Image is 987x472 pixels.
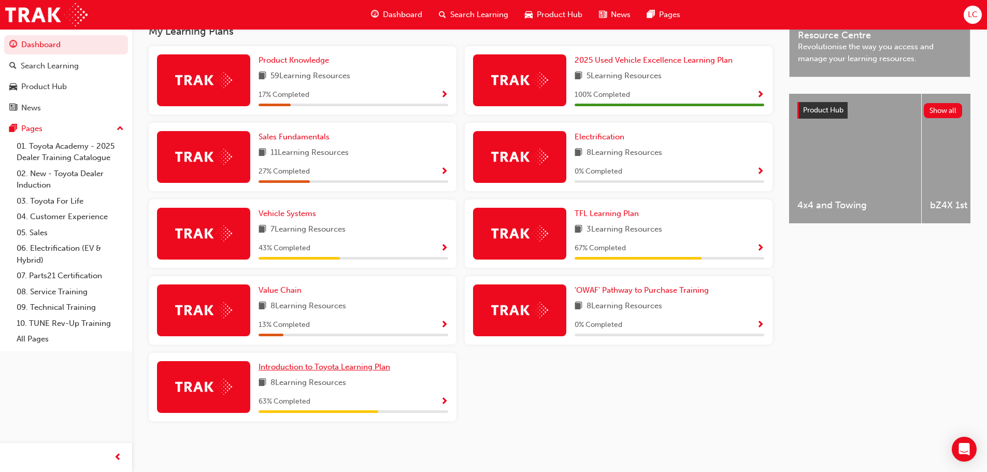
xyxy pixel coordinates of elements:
a: 09. Technical Training [12,299,128,316]
span: guage-icon [9,40,17,50]
button: Show Progress [440,319,448,332]
a: 07. Parts21 Certification [12,268,128,284]
a: Vehicle Systems [259,208,320,220]
a: 01. Toyota Academy - 2025 Dealer Training Catalogue [12,138,128,166]
span: Introduction to Toyota Learning Plan [259,362,390,371]
span: Show Progress [440,167,448,177]
span: 8 Learning Resources [270,377,346,390]
span: Sales Fundamentals [259,132,330,141]
span: book-icon [259,70,266,83]
span: Product Hub [803,106,843,115]
a: All Pages [12,331,128,347]
span: Show Progress [440,397,448,407]
a: 4x4 and Towing [789,94,921,223]
span: 0 % Completed [575,319,622,331]
span: News [611,9,631,21]
span: Search Learning [450,9,508,21]
a: Product HubShow all [797,102,962,119]
a: guage-iconDashboard [363,4,431,25]
span: book-icon [575,70,582,83]
img: Trak [175,72,232,88]
span: car-icon [525,8,533,21]
span: Dashboard [383,9,422,21]
a: 05. Sales [12,225,128,241]
span: car-icon [9,82,17,92]
span: 8 Learning Resources [587,300,662,313]
button: Show Progress [756,165,764,178]
span: pages-icon [647,8,655,21]
a: 06. Electrification (EV & Hybrid) [12,240,128,268]
button: Show Progress [440,165,448,178]
span: Pages [659,9,680,21]
span: 59 Learning Resources [270,70,350,83]
div: Search Learning [21,60,79,72]
a: Sales Fundamentals [259,131,334,143]
button: Pages [4,119,128,138]
a: car-iconProduct Hub [517,4,591,25]
span: Show Progress [440,321,448,330]
span: 3 Learning Resources [587,223,662,236]
a: Introduction to Toyota Learning Plan [259,361,394,373]
button: Show Progress [756,89,764,102]
span: 4x4 and Towing [797,199,913,211]
a: Product Knowledge [259,54,333,66]
button: Show Progress [756,319,764,332]
span: Product Knowledge [259,55,329,65]
span: Show Progress [756,167,764,177]
span: pages-icon [9,124,17,134]
img: Trak [491,72,548,88]
button: Show Progress [440,395,448,408]
img: Trak [175,225,232,241]
img: Trak [491,149,548,165]
a: 2025 Used Vehicle Excellence Learning Plan [575,54,737,66]
span: Show Progress [440,244,448,253]
a: Product Hub [4,77,128,96]
span: up-icon [117,122,124,136]
span: book-icon [259,147,266,160]
span: book-icon [259,223,266,236]
span: search-icon [439,8,446,21]
a: News [4,98,128,118]
button: Show Progress [440,242,448,255]
span: TFL Learning Plan [575,209,639,218]
div: Open Intercom Messenger [952,437,977,462]
button: Show all [924,103,963,118]
a: search-iconSearch Learning [431,4,517,25]
a: pages-iconPages [639,4,689,25]
span: Revolutionise the way you access and manage your learning resources. [798,41,962,64]
span: 63 % Completed [259,396,310,408]
img: Trak [5,3,88,26]
button: Show Progress [440,89,448,102]
button: Show Progress [756,242,764,255]
span: 67 % Completed [575,242,626,254]
span: book-icon [575,223,582,236]
span: Electrification [575,132,624,141]
img: Trak [175,302,232,318]
a: 10. TUNE Rev-Up Training [12,316,128,332]
span: news-icon [599,8,607,21]
img: Trak [175,379,232,395]
a: 08. Service Training [12,284,128,300]
button: DashboardSearch LearningProduct HubNews [4,33,128,119]
span: book-icon [575,147,582,160]
button: LC [964,6,982,24]
a: Search Learning [4,56,128,76]
span: LC [968,9,978,21]
span: Show Progress [756,91,764,100]
div: Product Hub [21,81,67,93]
a: Value Chain [259,284,306,296]
img: Trak [491,225,548,241]
a: 'OWAF' Pathway to Purchase Training [575,284,713,296]
span: Product Hub [537,9,582,21]
img: Trak [175,149,232,165]
span: book-icon [259,377,266,390]
a: 02. New - Toyota Dealer Induction [12,166,128,193]
span: 2025 Used Vehicle Excellence Learning Plan [575,55,733,65]
span: 27 % Completed [259,166,310,178]
a: 04. Customer Experience [12,209,128,225]
span: Welcome to your new Training Resource Centre [798,18,962,41]
span: 43 % Completed [259,242,310,254]
a: news-iconNews [591,4,639,25]
span: 100 % Completed [575,89,630,101]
